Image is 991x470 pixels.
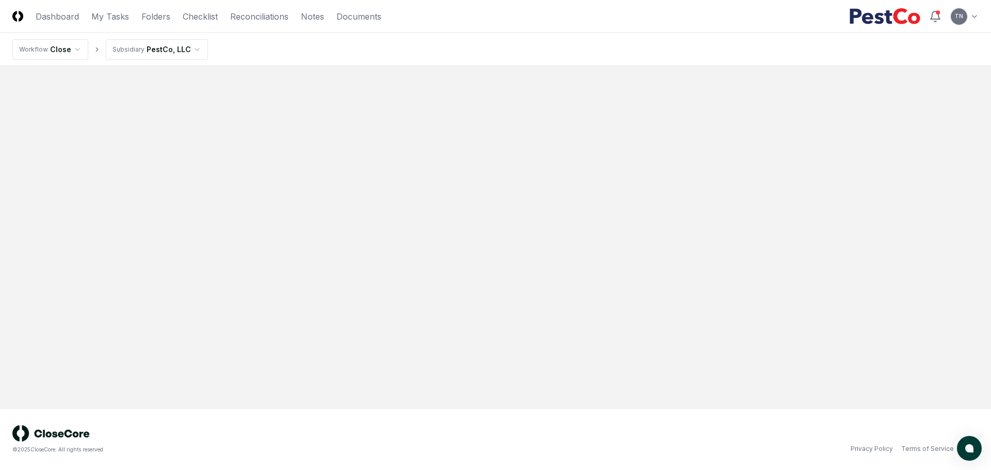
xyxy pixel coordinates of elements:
[957,436,982,461] button: atlas-launcher
[183,10,218,23] a: Checklist
[901,444,954,453] a: Terms of Service
[851,444,893,453] a: Privacy Policy
[849,8,921,25] img: PestCo logo
[12,446,495,453] div: © 2025 CloseCore. All rights reserved.
[337,10,381,23] a: Documents
[141,10,170,23] a: Folders
[955,12,963,20] span: TN
[12,425,90,442] img: logo
[230,10,289,23] a: Reconciliations
[19,45,48,54] div: Workflow
[91,10,129,23] a: My Tasks
[301,10,324,23] a: Notes
[950,7,968,26] button: TN
[12,11,23,22] img: Logo
[12,39,208,60] nav: breadcrumb
[113,45,145,54] div: Subsidiary
[36,10,79,23] a: Dashboard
